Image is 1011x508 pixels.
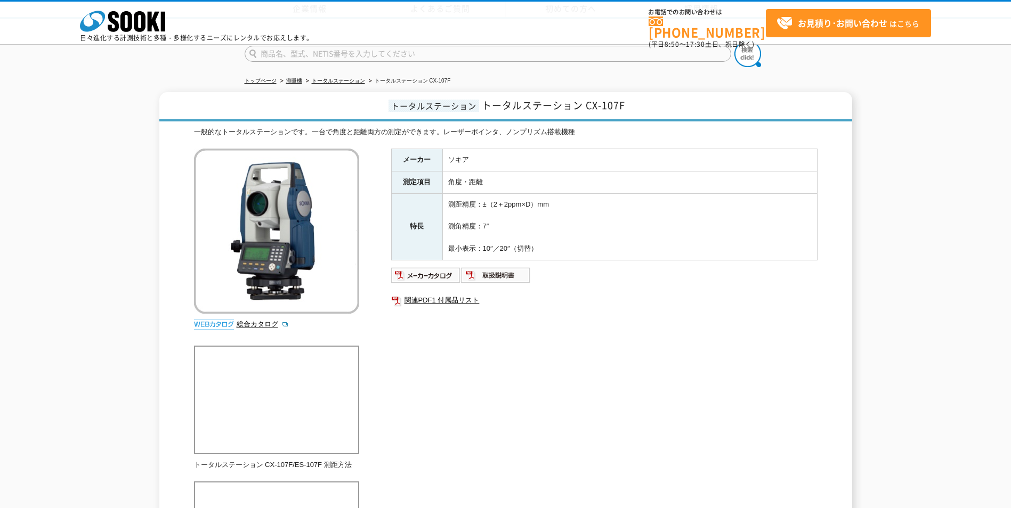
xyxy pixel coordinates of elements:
[442,193,817,260] td: 測距精度：±（2＋2ppm×D）mm 測角精度：7″ 最小表示：10″／20″（切替）
[367,76,451,87] li: トータルステーション CX-107F
[286,78,302,84] a: 測量機
[391,293,818,307] a: 関連PDF1 付属品リスト
[391,193,442,260] th: 特長
[194,149,359,314] img: トータルステーション CX-107F
[245,46,731,62] input: 商品名、型式、NETIS番号を入力してください
[649,39,754,49] span: (平日 ～ 土日、祝日除く)
[237,320,289,328] a: 総合カタログ
[649,17,766,38] a: [PHONE_NUMBER]
[391,149,442,171] th: メーカー
[391,171,442,193] th: 測定項目
[391,274,461,282] a: メーカーカタログ
[442,171,817,193] td: 角度・距離
[734,40,761,67] img: btn_search.png
[461,274,531,282] a: 取扱説明書
[798,17,887,29] strong: お見積り･お問い合わせ
[766,9,931,37] a: お見積り･お問い合わせはこちら
[777,15,919,31] span: はこちら
[442,149,817,171] td: ソキア
[194,127,818,138] div: 一般的なトータルステーションです。一台で角度と距離両方の測定ができます。レーザーポインタ、ノンプリズム搭載機種
[312,78,365,84] a: トータルステーション
[649,9,766,15] span: お電話でのお問い合わせは
[389,100,479,112] span: トータルステーション
[665,39,680,49] span: 8:50
[245,78,277,84] a: トップページ
[686,39,705,49] span: 17:30
[194,460,359,471] p: トータルステーション CX-107F/ES-107F 測距方法
[194,319,234,330] img: webカタログ
[391,267,461,284] img: メーカーカタログ
[482,98,625,112] span: トータルステーション CX-107F
[80,35,313,41] p: 日々進化する計測技術と多種・多様化するニーズにレンタルでお応えします。
[461,267,531,284] img: 取扱説明書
